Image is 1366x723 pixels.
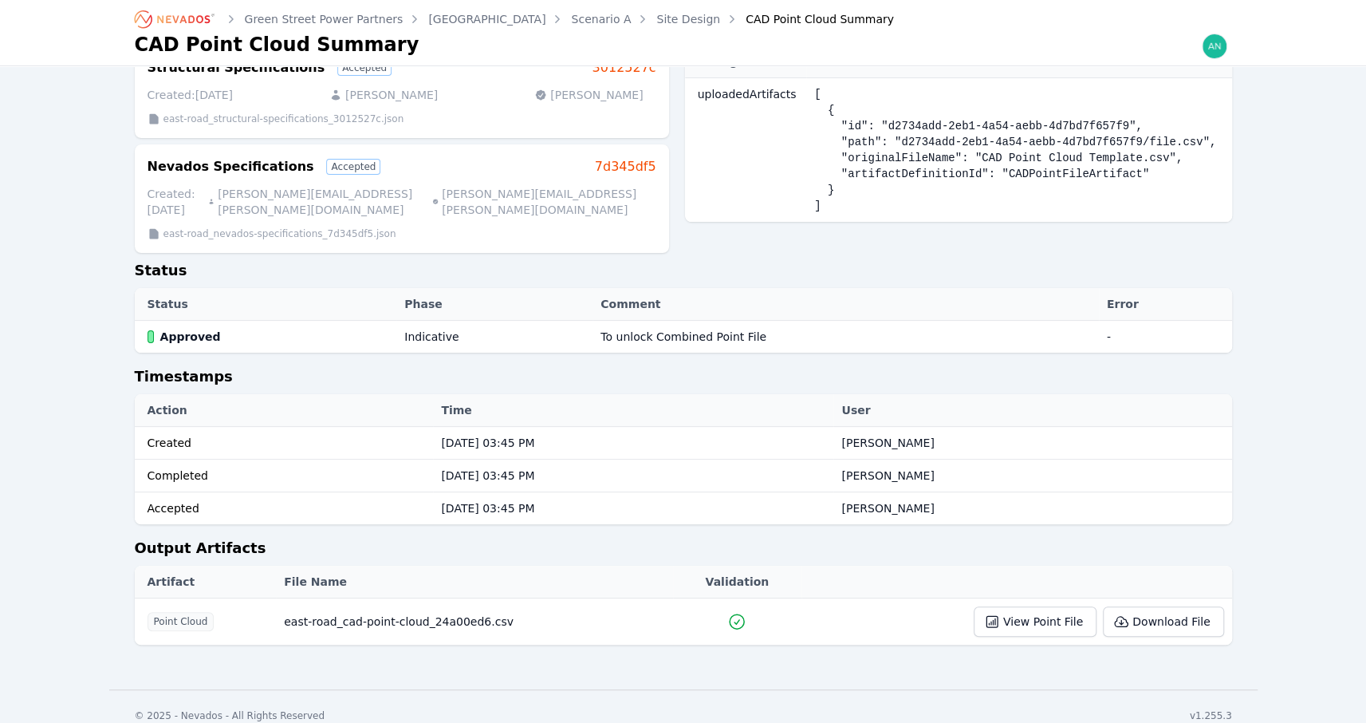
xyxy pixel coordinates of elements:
[148,468,426,484] div: Completed
[326,159,380,175] div: Accepted
[1099,321,1232,354] td: -
[595,157,656,176] a: 7d345df5
[135,259,1232,288] h2: Status
[245,11,404,27] a: Green Street Power Partners
[433,394,833,427] th: Time
[135,288,397,321] th: Status
[1103,606,1223,637] button: Download File
[337,60,392,76] div: Accepted
[148,435,426,451] div: Created
[656,11,720,27] a: Site Design
[727,612,746,631] div: Completed
[135,566,277,599] th: Artifact
[163,113,404,125] p: east-road_structural-specifications_3012527c.json
[148,612,215,631] span: Point Cloud
[433,460,833,492] td: [DATE] 03:45 PM
[135,709,325,722] div: © 2025 - Nevados - All Rights Reserved
[1190,709,1232,722] div: v1.255.3
[833,492,1231,525] td: [PERSON_NAME]
[160,329,221,345] span: Approved
[148,186,195,218] p: Created: [DATE]
[433,492,833,525] td: [DATE] 03:45 PM
[534,87,643,103] p: [PERSON_NAME]
[135,394,434,427] th: Action
[432,186,644,218] p: [PERSON_NAME][EMAIL_ADDRESS][PERSON_NAME][DOMAIN_NAME]
[592,288,1099,321] th: Comment
[698,88,797,101] span: uploadedArtifacts
[148,87,233,103] p: Created: [DATE]
[135,365,1232,394] h2: Timestamps
[404,329,459,345] div: Indicative
[428,11,545,27] a: [GEOGRAPHIC_DATA]
[723,11,894,27] div: CAD Point Cloud Summary
[814,86,1223,214] pre: [ { "id": "d2734add-2eb1-4a54-aebb-4d7bd7f657f9", "path": "d2734add-2eb1-4a54-aebb-4d7bd7f657f9/f...
[135,32,419,57] h1: CAD Point Cloud Summary
[135,537,1232,566] h2: Output Artifacts
[208,186,419,218] p: [PERSON_NAME][EMAIL_ADDRESS][PERSON_NAME][DOMAIN_NAME]
[396,288,592,321] th: Phase
[148,58,325,77] h3: Structural Specifications
[148,500,426,516] div: Accepted
[833,427,1231,460] td: [PERSON_NAME]
[592,321,1099,354] td: To unlock Combined Point File
[1202,34,1227,59] img: andrew@nevados.solar
[276,566,673,599] th: File Name
[974,606,1096,637] button: View Point File
[148,157,314,176] h3: Nevados Specifications
[1099,288,1232,321] th: Error
[592,58,655,77] a: 3012527c
[673,566,801,599] th: Validation
[329,87,438,103] p: [PERSON_NAME]
[163,227,396,240] p: east-road_nevados-specifications_7d345df5.json
[284,615,514,628] span: east-road_cad-point-cloud_24a00ed6.csv
[433,427,833,460] td: [DATE] 03:45 PM
[135,6,894,32] nav: Breadcrumb
[833,394,1231,427] th: User
[571,11,631,27] a: Scenario A
[833,460,1231,492] td: [PERSON_NAME]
